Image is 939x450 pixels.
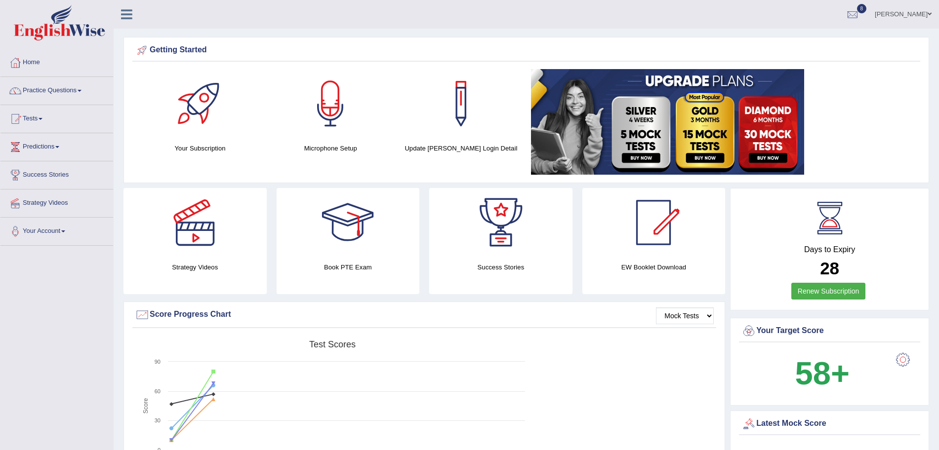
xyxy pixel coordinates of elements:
[741,245,918,254] h4: Days to Expiry
[0,189,113,214] a: Strategy Videos
[857,4,867,13] span: 8
[309,339,356,349] tspan: Test scores
[135,43,918,58] div: Getting Started
[135,307,714,322] div: Score Progress Chart
[791,283,866,300] a: Renew Subscription
[401,143,521,153] h4: Update [PERSON_NAME] Login Detail
[531,69,804,175] img: small5.jpg
[277,262,420,272] h4: Book PTE Exam
[0,77,113,102] a: Practice Questions
[0,161,113,186] a: Success Stories
[270,143,391,153] h4: Microphone Setup
[140,143,260,153] h4: Your Subscription
[123,262,267,272] h4: Strategy Videos
[741,324,918,338] div: Your Target Score
[820,259,839,278] b: 28
[142,398,149,414] tspan: Score
[155,388,161,394] text: 60
[0,218,113,242] a: Your Account
[0,49,113,74] a: Home
[582,262,726,272] h4: EW Booklet Download
[741,416,918,431] div: Latest Mock Score
[155,359,161,365] text: 90
[795,355,850,391] b: 58+
[429,262,572,272] h4: Success Stories
[0,105,113,130] a: Tests
[155,417,161,423] text: 30
[0,133,113,158] a: Predictions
